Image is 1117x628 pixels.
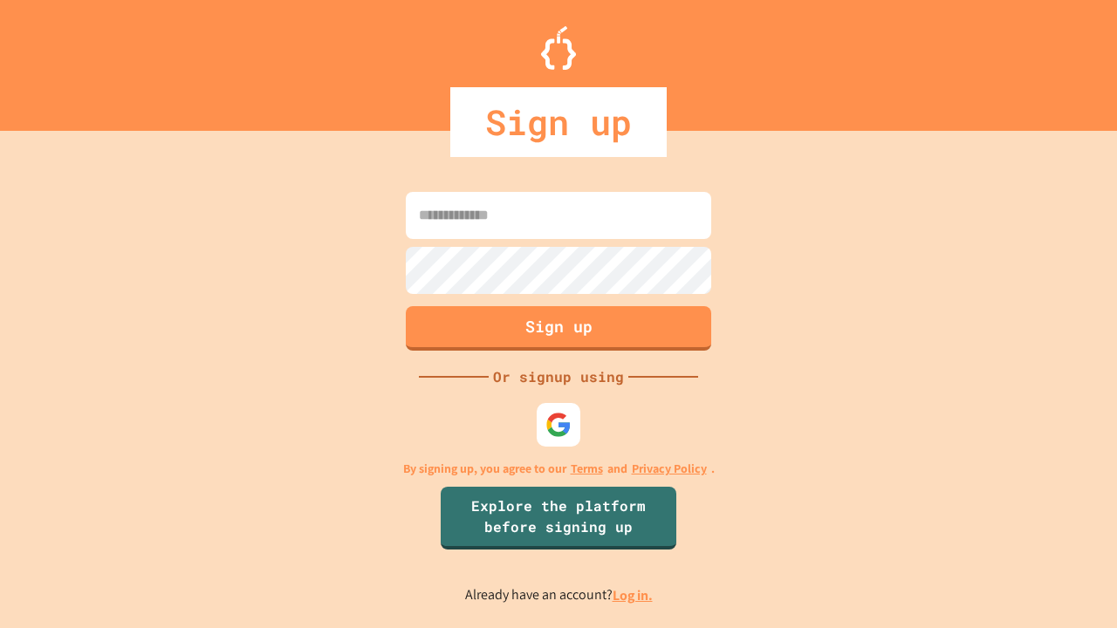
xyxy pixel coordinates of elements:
[541,26,576,70] img: Logo.svg
[613,586,653,604] a: Log in.
[406,306,711,351] button: Sign up
[403,460,715,478] p: By signing up, you agree to our and .
[465,584,653,606] p: Already have an account?
[489,366,628,387] div: Or signup using
[545,412,572,438] img: google-icon.svg
[441,487,676,549] a: Explore the platform before signing up
[1044,558,1100,611] iframe: chat widget
[632,460,707,478] a: Privacy Policy
[571,460,603,478] a: Terms
[450,87,667,157] div: Sign up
